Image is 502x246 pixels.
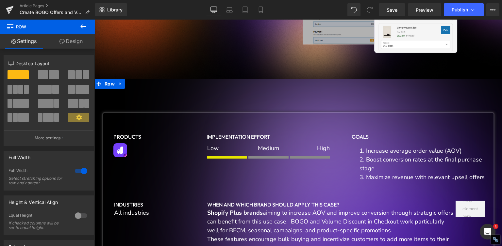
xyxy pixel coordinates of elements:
p: More settings [35,135,61,141]
a: Design [47,34,95,49]
button: Redo [363,3,376,16]
span: Publish [452,7,468,12]
div: These features encourage bulk buying and incentivize customers to add more items to their carts w... [113,215,360,242]
p: Medium [154,124,194,133]
a: Mobile [253,3,269,16]
a: Desktop [206,3,222,16]
a: Tablet [237,3,253,16]
div: Restore Info Box &#10;&#10;NoFollow Info:&#10; META-Robots NoFollow: &#09;true&#10; META-Robots N... [493,237,499,243]
span: Preview [416,7,433,13]
iframe: Intercom live chat [480,224,495,239]
span: Save [387,7,397,13]
a: New Library [95,3,127,16]
div: Full Width [8,168,68,175]
a: Expand / Collapse [22,59,30,69]
span: Row [7,20,72,34]
span: Library [107,7,123,13]
button: More settings [4,130,93,146]
a: Preview [408,3,441,16]
li: Maximize revenue with relevant upsell offers [265,153,391,162]
div: aiming to increase AOV and improve conversion through strategic offers can benefit from this use ... [113,189,360,242]
h4: GOALS [257,113,391,121]
p: High [195,124,236,133]
span: Create BOGO Offers and Volume Discount on Checkout page [20,10,82,15]
h4: When and which brand should apply this case? [113,181,360,189]
a: Article Pages [20,3,95,8]
p: Desktop Layout [8,60,89,67]
div: If checked columns will be set to equal height. [8,221,67,230]
a: Laptop [222,3,237,16]
span: Row [8,59,22,69]
div: Equal Height [8,213,68,220]
div: All industries [20,189,111,198]
div: Full Width [8,151,30,160]
img: qikify checkout customizer [19,124,33,138]
p: Low [113,124,153,133]
button: More [486,3,499,16]
div: Select stretching options for row and content. [8,176,67,185]
h4: implementation effort [112,113,236,121]
span: 1 [493,224,498,229]
div: Height & Vertical Align [8,196,58,205]
button: Publish [444,3,484,16]
li: Boost conversion rates at the final purchase stage [265,136,391,153]
h4: industries [20,181,111,189]
h4: Products [19,113,112,121]
button: Undo [347,3,360,16]
li: Increase average order value (AOV) [265,127,391,136]
span: Shopify Plus brands [113,189,168,197]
